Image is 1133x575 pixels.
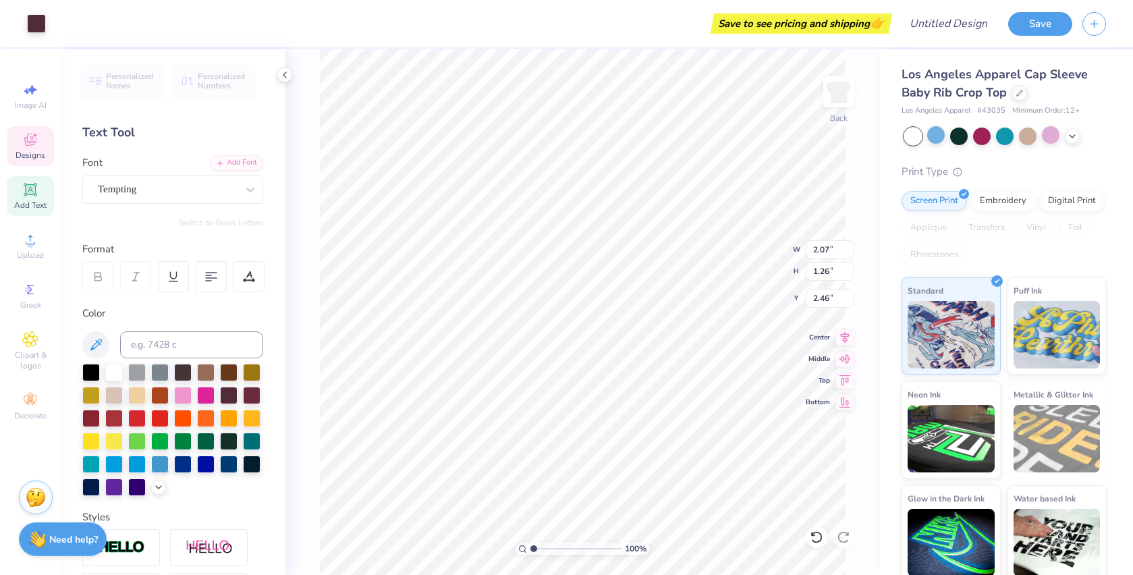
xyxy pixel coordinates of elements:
[870,15,885,31] span: 👉
[902,245,967,265] div: Rhinestones
[20,300,41,310] span: Greek
[902,164,1106,180] div: Print Type
[120,331,263,358] input: e.g. 7428 c
[825,78,852,105] img: Back
[179,217,263,228] button: Switch to Greek Letters
[17,250,44,261] span: Upload
[82,155,103,171] label: Font
[1039,191,1105,211] div: Digital Print
[902,218,956,238] div: Applique
[82,242,265,257] div: Format
[1014,387,1093,402] span: Metallic & Glitter Ink
[902,66,1088,101] span: Los Angeles Apparel Cap Sleeve Baby Rib Crop Top
[1014,405,1101,472] img: Metallic & Glitter Ink
[1014,491,1076,505] span: Water based Ink
[902,191,967,211] div: Screen Print
[210,155,263,171] div: Add Font
[82,124,263,142] div: Text Tool
[7,350,54,371] span: Clipart & logos
[82,306,263,321] div: Color
[82,510,263,525] div: Styles
[908,387,941,402] span: Neon Ink
[714,13,889,34] div: Save to see pricing and shipping
[14,200,47,211] span: Add Text
[1059,218,1091,238] div: Foil
[806,333,830,342] span: Center
[960,218,1014,238] div: Transfers
[830,112,848,124] div: Back
[908,491,985,505] span: Glow in the Dark Ink
[908,283,943,298] span: Standard
[1014,301,1101,368] img: Puff Ink
[98,540,145,555] img: Stroke
[625,543,646,555] span: 100 %
[908,405,995,472] img: Neon Ink
[902,105,970,117] span: Los Angeles Apparel
[908,301,995,368] img: Standard
[15,100,47,111] span: Image AI
[49,533,98,546] strong: Need help?
[14,410,47,421] span: Decorate
[806,398,830,407] span: Bottom
[971,191,1035,211] div: Embroidery
[806,376,830,385] span: Top
[198,72,246,90] span: Personalized Numbers
[1014,283,1042,298] span: Puff Ink
[16,150,45,161] span: Designs
[806,354,830,364] span: Middle
[1008,12,1072,36] button: Save
[106,72,154,90] span: Personalized Names
[899,10,998,37] input: Untitled Design
[186,539,233,556] img: Shadow
[1018,218,1055,238] div: Vinyl
[977,105,1005,117] span: # 43035
[1012,105,1080,117] span: Minimum Order: 12 +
